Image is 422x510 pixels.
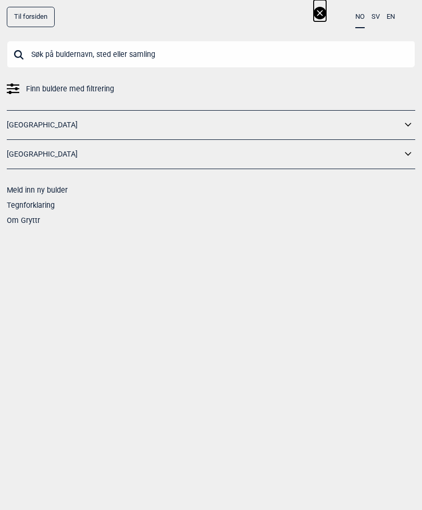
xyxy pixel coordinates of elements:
[7,216,40,224] a: Om Gryttr
[7,41,415,68] input: Søk på buldernavn, sted eller samling
[7,201,55,209] a: Tegnforklaring
[7,147,402,162] a: [GEOGRAPHIC_DATA]
[7,186,68,194] a: Meld inn ny bulder
[7,7,55,27] a: Til forsiden
[7,81,415,97] a: Finn buldere med filtrering
[7,117,402,133] a: [GEOGRAPHIC_DATA]
[26,81,114,97] span: Finn buldere med filtrering
[355,7,365,28] button: NO
[371,7,380,27] button: SV
[387,7,395,27] button: EN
